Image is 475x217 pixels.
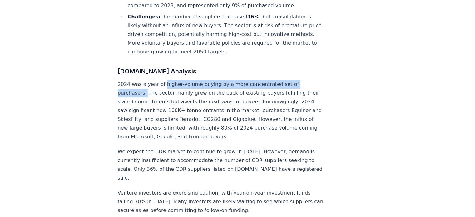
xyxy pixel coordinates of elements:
p: 2024 was a year of higher-volume buying by a more concentrated set of purchasers. The sector main... [118,80,324,141]
li: The number of suppliers increased , but consolidation is likely without an influx of new buyers. ... [126,12,324,56]
strong: 16% [247,14,259,20]
p: Venture investors are exercising caution, with year-on-year investment funds falling 30% in [DATE... [118,189,324,215]
h3: [DOMAIN_NAME] Analysis [118,66,324,76]
strong: Challenges: [128,14,161,20]
p: We expect the CDR market to continue to grow in [DATE]. However, demand is currently insufficient... [118,147,324,182]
